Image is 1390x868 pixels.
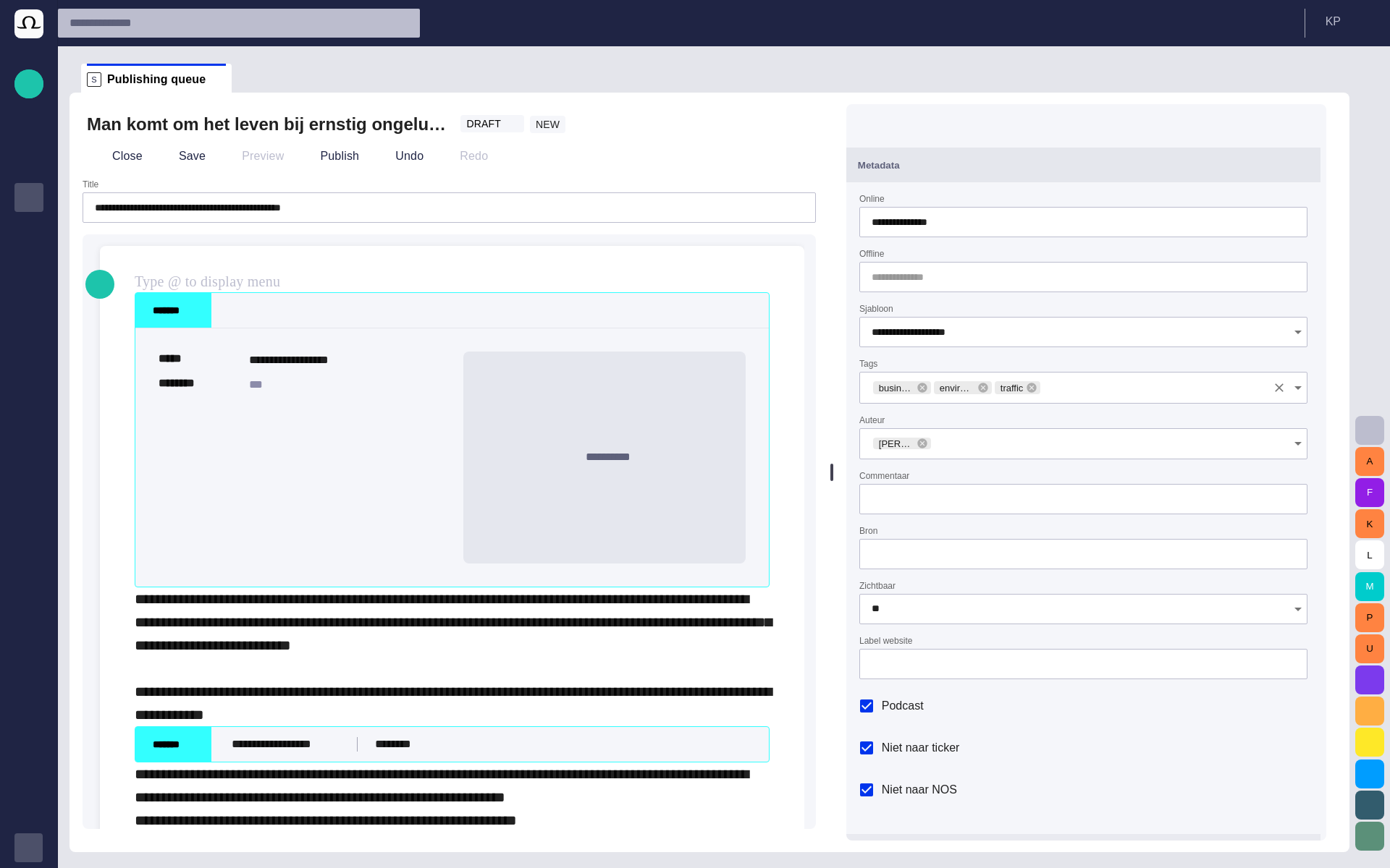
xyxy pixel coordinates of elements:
label: Bron [859,524,877,537]
button: Open [1288,378,1308,398]
label: Label website [859,634,912,647]
button: Open [1288,599,1308,619]
label: Sjabloon [859,303,893,315]
button: Close [87,143,148,169]
span: Metadata [858,160,900,171]
label: Commentaar [859,469,909,482]
label: Zichtbaar [859,579,896,592]
span: environment [934,381,980,396]
label: Online [859,193,885,205]
p: AI Assistant [20,478,38,493]
label: Title [83,179,98,191]
div: [URL][DOMAIN_NAME] [14,443,43,472]
span: Story folders [20,160,38,177]
p: Editorial Admin [20,420,38,435]
div: Publishing queue [14,183,43,212]
span: AI Assistant [20,478,38,495]
label: Tags [859,358,877,370]
button: L [1355,540,1384,569]
p: S [87,72,101,87]
label: Auteur [859,414,885,427]
p: Octopus [20,507,38,522]
button: Publish [295,143,364,169]
span: Media [20,247,38,264]
p: Story folders [20,160,38,174]
span: [PERSON_NAME]'s media (playout) [20,333,38,351]
div: [PERSON_NAME] ([PERSON_NAME]) [873,438,931,449]
div: traffic [995,381,1041,394]
button: DRAFT [460,115,524,132]
span: Editorial Admin [20,420,38,438]
button: Clear [1269,378,1289,398]
span: Social Media [20,391,38,409]
button: Undo [370,143,429,169]
button: Save [153,143,211,169]
span: Administration [20,276,38,293]
p: Rundowns [20,131,38,145]
span: My OctopusX [20,362,38,380]
h2: Man komt om het leven bij ernstig ongeluk Larserweg [87,113,449,136]
p: Media-test with filter [20,305,38,319]
span: Podcast [882,697,924,715]
ul: main menu [14,125,43,530]
div: Media-test with filter [14,299,43,328]
p: Administration [20,276,38,290]
span: [URL][DOMAIN_NAME] [20,449,38,467]
button: Open [1288,322,1308,342]
div: Octopus [14,501,43,530]
button: K [1355,509,1384,538]
span: Publishing queue [107,72,206,87]
p: Media [20,247,38,261]
span: Niet naar ticker [882,739,960,757]
label: Offline [859,248,884,260]
p: K P [1326,13,1341,30]
button: F [1355,478,1384,507]
div: business [873,381,931,394]
button: KP [1314,9,1381,35]
span: Rundowns [20,131,38,148]
img: Octopus News Room [14,9,43,38]
span: DRAFT [466,116,501,131]
button: U [1355,634,1384,663]
button: Open [1288,433,1308,454]
div: [PERSON_NAME]'s media (playout) [14,328,43,357]
span: Publishing queue [20,189,38,206]
p: My OctopusX [20,362,38,377]
button: M [1355,572,1384,601]
button: P [1355,603,1384,632]
span: Octopus [20,507,38,524]
span: [PERSON_NAME] ([PERSON_NAME]) [873,437,919,451]
button: Metadata [846,148,1320,182]
span: Media-test with filter [20,305,38,322]
span: Niet naar NOS [882,781,957,799]
p: Social Media [20,391,38,406]
p: Publishing queue [20,189,38,203]
span: Publishing queue KKK [20,218,38,235]
p: Publishing queue KKK [20,218,38,232]
p: [PERSON_NAME]'s media (playout) [20,333,38,348]
span: business [873,381,919,396]
div: Media [14,241,43,270]
div: AI Assistant [14,472,43,501]
span: NEW [536,117,560,132]
div: environment [934,381,992,394]
div: SPublishing queue [81,64,232,93]
button: A [1355,447,1384,476]
p: [URL][DOMAIN_NAME] [20,449,38,464]
span: traffic [995,381,1029,396]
